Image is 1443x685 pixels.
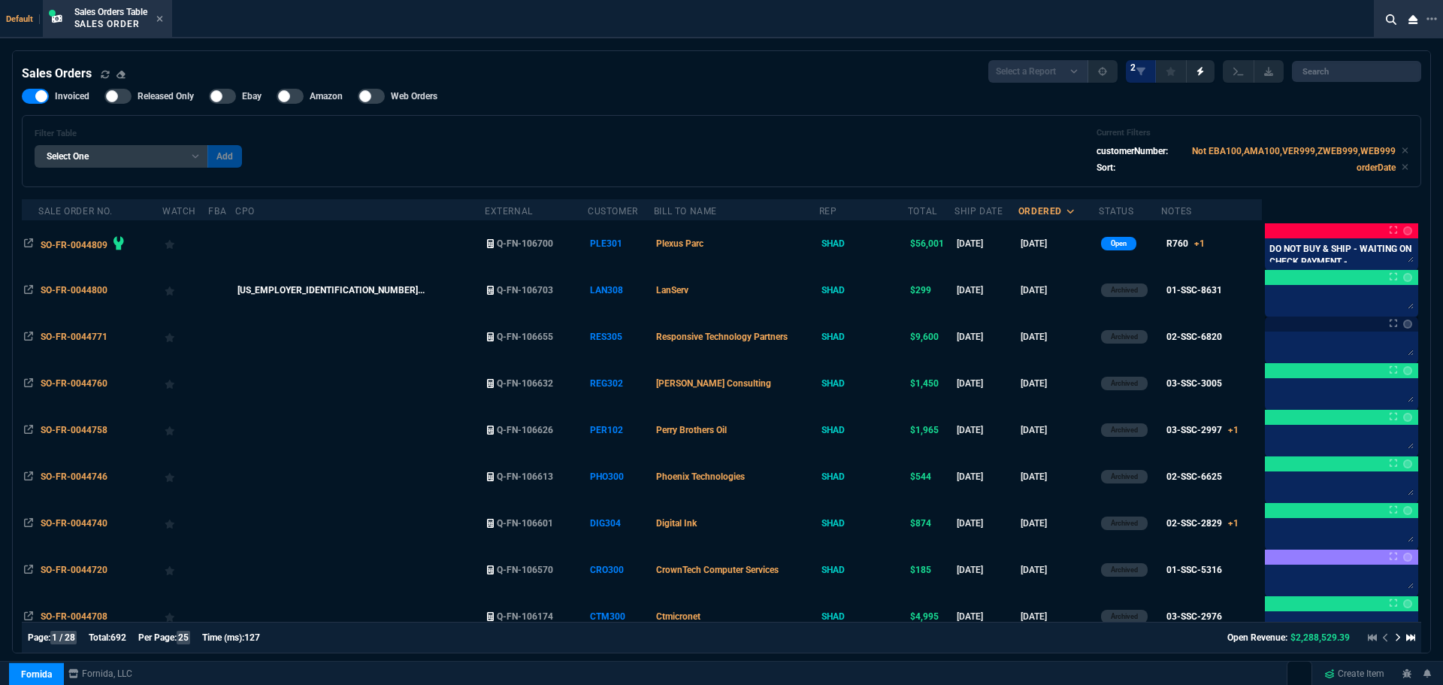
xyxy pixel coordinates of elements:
span: SO-FR-0044800 [41,285,107,296]
td: SHAD [819,453,908,500]
td: SHAD [819,407,908,453]
nx-icon: Open In Opposite Panel [24,518,33,529]
div: FBA [208,205,226,217]
span: Default [6,14,40,24]
div: 01-SSC-5316 [1166,563,1222,577]
td: REG302 [588,360,654,407]
div: 02-SSC-6820 [1166,330,1222,344]
span: 692 [110,632,126,643]
span: Q-FN-106655 [497,332,553,342]
p: Open [1111,238,1127,250]
td: SHAD [819,360,908,407]
span: CrownTech Computer Services [656,565,779,575]
span: Total: [89,632,110,643]
td: SHAD [819,220,908,267]
span: Ebay [242,90,262,102]
span: +1 [1228,518,1239,529]
div: Bill To Name [654,205,717,217]
td: [DATE] [954,593,1018,640]
span: SO-FR-0044746 [41,471,107,482]
td: [DATE] [1018,547,1099,593]
div: 01-SSC-8631 [1166,283,1222,297]
div: ordered [1018,205,1062,217]
nx-icon: Open In Opposite Panel [24,285,33,296]
nx-icon: Open In Opposite Panel [24,238,33,249]
code: orderDate [1357,162,1396,173]
span: Time (ms): [202,632,244,643]
p: Archived [1111,564,1138,576]
td: LAN308 [588,267,654,314]
td: $1,450 [908,360,954,407]
td: $1,965 [908,407,954,453]
input: Search [1292,61,1421,82]
td: [DATE] [954,220,1018,267]
span: Q-FN-106700 [497,238,553,249]
div: Notes [1161,205,1192,217]
span: Responsive Technology Partners [656,332,788,342]
span: SO-FR-0044760 [41,378,107,389]
td: SHAD [819,267,908,314]
td: SHAD [819,500,908,547]
span: 25 [177,631,190,644]
td: $9,600 [908,314,954,360]
div: 02-SSC-6625 [1166,470,1222,483]
p: Archived [1111,517,1138,529]
span: [PERSON_NAME] Consulting [656,378,771,389]
div: Customer [588,205,638,217]
span: Phoenix Technologies [656,471,745,482]
p: Archived [1111,284,1138,296]
span: SO-FR-0044809 [41,240,107,250]
div: Status [1099,205,1134,217]
p: customerNumber: [1097,144,1168,158]
span: LanServ [656,285,688,296]
p: Sales Order [74,18,147,30]
div: Add to Watchlist [165,513,206,534]
span: Sales Orders Table [74,7,147,17]
p: Archived [1111,611,1138,623]
div: Add to Watchlist [165,280,206,301]
td: $4,995 [908,593,954,640]
div: Watch [162,205,196,217]
nx-icon: Open In Opposite Panel [24,611,33,622]
span: Q-FN-106626 [497,425,553,435]
td: SHAD [819,593,908,640]
div: 03-SSC-3005 [1166,377,1222,390]
div: Add to Watchlist [165,233,206,254]
td: [DATE] [954,360,1018,407]
code: Not EBA100,AMA100,VER999,ZWEB999,WEB999 [1192,146,1396,156]
nx-icon: Open In Opposite Panel [24,471,33,482]
p: Sort: [1097,161,1115,174]
span: 2 [1130,62,1136,74]
td: [DATE] [1018,500,1099,547]
nx-icon: Open In Opposite Panel [24,565,33,575]
span: SO-FR-0044758 [41,425,107,435]
td: [DATE] [1018,314,1099,360]
span: Q-FN-106570 [497,565,553,575]
td: [DATE] [1018,407,1099,453]
div: Rep [819,205,837,217]
span: 1 / 28 [50,631,77,644]
td: [DATE] [954,547,1018,593]
div: Add to Watchlist [165,420,206,441]
span: Q-FN-106601 [497,518,553,529]
div: External [485,205,533,217]
nx-icon: Close Tab [156,14,163,26]
nx-icon: Close Workbench [1402,11,1423,29]
div: R760+1 [1166,237,1205,250]
div: Add to Watchlist [165,373,206,394]
td: PLE301 [588,220,654,267]
span: SO-FR-0044720 [41,565,107,575]
span: $2,288,529.39 [1290,632,1350,643]
h6: Filter Table [35,129,242,139]
span: Ctmicronet [656,611,700,622]
div: CPO [235,205,255,217]
td: [DATE] [1018,593,1099,640]
span: Plexus Parc [656,238,703,249]
p: Archived [1111,424,1138,436]
td: [DATE] [1018,453,1099,500]
h4: Sales Orders [22,65,92,83]
td: [DATE] [954,314,1018,360]
td: $185 [908,547,954,593]
span: 127 [244,632,260,643]
span: [US_EMPLOYER_IDENTIFICATION_NUMBER]... [237,285,425,296]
